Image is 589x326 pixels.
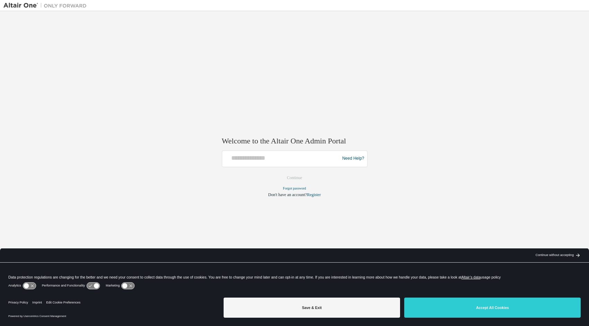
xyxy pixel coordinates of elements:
[268,192,307,197] span: Don't have an account?
[307,192,321,197] a: Register
[283,186,306,190] a: Forgot password
[3,2,90,9] img: Altair One
[222,136,367,146] h2: Welcome to the Altair One Admin Portal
